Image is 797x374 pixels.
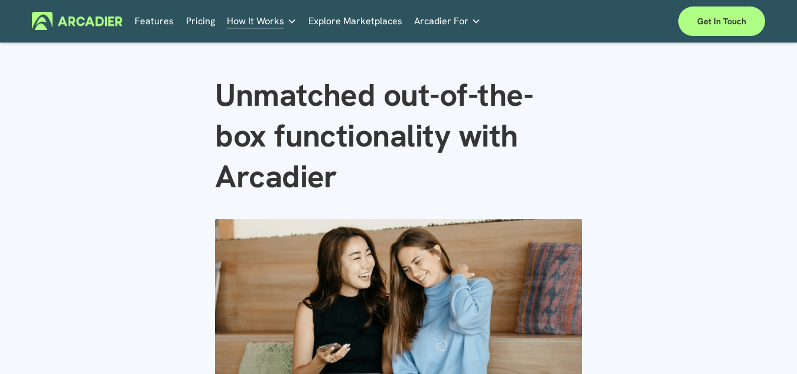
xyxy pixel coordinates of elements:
[227,13,284,30] span: How It Works
[135,12,174,30] a: Features
[227,12,297,30] a: folder dropdown
[32,12,122,30] img: Arcadier
[414,13,469,30] span: Arcadier For
[678,6,765,36] a: Get in touch
[414,12,481,30] a: folder dropdown
[186,12,215,30] a: Pricing
[308,12,402,30] a: Explore Marketplaces
[215,74,582,197] h1: Unmatched out-of-the-box functionality with Arcadier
